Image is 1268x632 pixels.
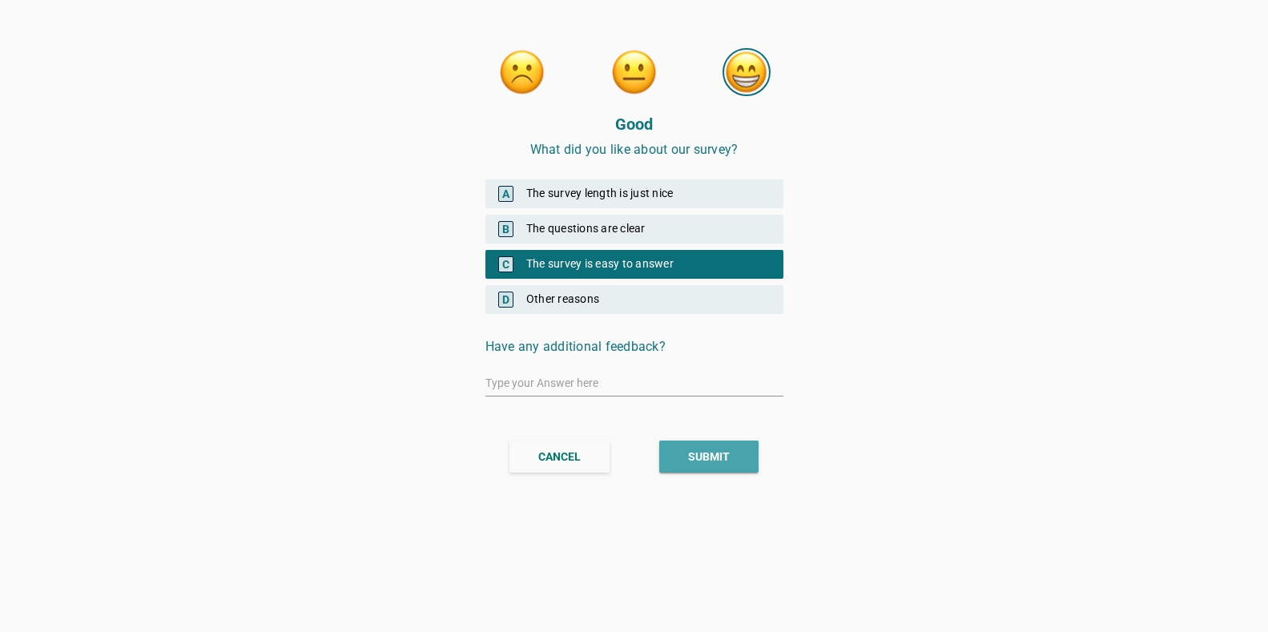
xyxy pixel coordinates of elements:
div: SUBMIT [688,449,730,465]
input: Type your Answer here [485,370,783,396]
div: Other reasons [485,285,783,314]
span: Have any additional feedback? [485,339,666,354]
div: The survey is easy to answer [485,250,783,279]
span: What did you like about our survey? [530,142,739,157]
strong: Good [615,115,654,134]
button: CANCEL [509,441,610,473]
span: A [498,186,513,202]
span: C [498,256,513,272]
span: B [498,221,513,237]
div: The survey length is just nice [485,179,783,208]
div: The questions are clear [485,215,783,244]
span: D [498,292,513,308]
button: SUBMIT [659,441,759,473]
div: CANCEL [538,449,581,465]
